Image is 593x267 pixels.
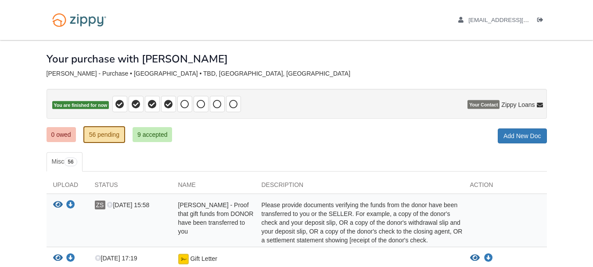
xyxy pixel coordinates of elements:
[470,254,480,263] button: View Gift Letter
[501,100,535,109] span: Zippy Loans
[458,17,569,26] a: edit profile
[172,180,255,194] div: Name
[83,126,125,143] a: 56 pending
[255,180,464,194] div: Description
[88,180,172,194] div: Status
[484,255,493,262] a: Download Gift Letter
[190,255,217,262] span: Gift Letter
[47,9,112,31] img: Logo
[464,180,547,194] div: Action
[255,201,464,245] div: Please provide documents verifying the funds from the donor have been transferred to you or the S...
[52,101,109,110] span: You are finished for now
[178,201,254,235] span: [PERSON_NAME] - Proof that gift funds from DONOR have been transferred to you
[95,255,137,262] span: [DATE] 17:19
[66,202,75,209] a: Download Zachary Stephenson - Proof that gift funds from DONOR have been transferred to you
[107,201,149,208] span: [DATE] 15:58
[64,157,77,166] span: 56
[47,180,88,194] div: Upload
[47,53,228,65] h1: Your purchase with [PERSON_NAME]
[467,100,500,109] span: Your Contact
[53,254,63,263] button: View Gift Letter
[95,201,105,209] span: ZS
[468,17,569,23] span: zach.stephenson99@gmail.com
[537,17,547,26] a: Log out
[47,152,83,172] a: Misc
[66,255,75,262] a: Download Gift Letter
[178,254,189,264] img: Document fully signed
[47,70,547,77] div: [PERSON_NAME] - Purchase • [GEOGRAPHIC_DATA] • TBD, [GEOGRAPHIC_DATA], [GEOGRAPHIC_DATA]
[498,128,547,143] a: Add New Doc
[53,201,63,210] button: View Zachary Stephenson - Proof that gift funds from DONOR have been transferred to you
[47,127,76,142] a: 0 owed
[133,127,173,142] a: 9 accepted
